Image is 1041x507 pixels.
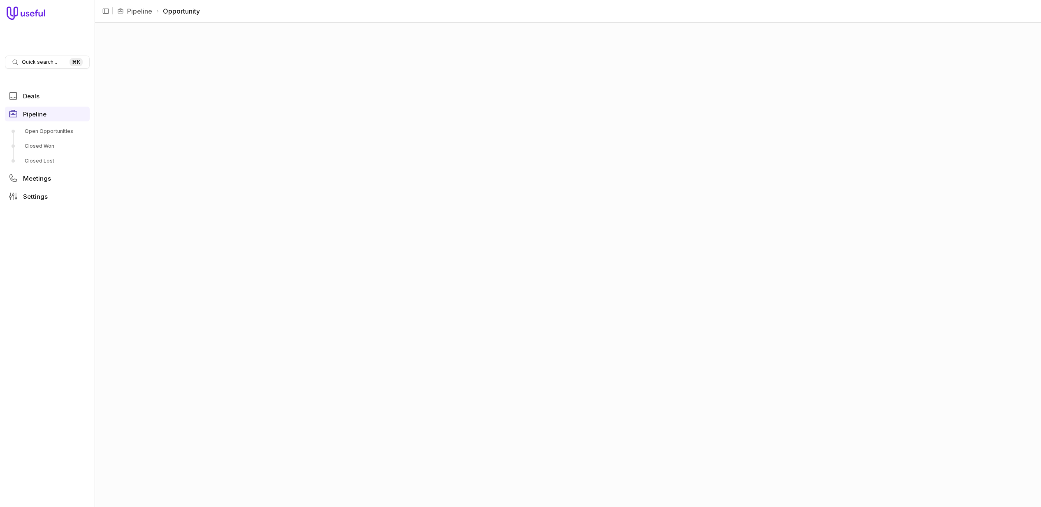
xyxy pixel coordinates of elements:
span: Settings [23,193,48,200]
a: Deals [5,88,90,103]
kbd: ⌘ K [70,58,83,66]
a: Closed Lost [5,154,90,167]
a: Closed Won [5,140,90,153]
span: Pipeline [23,111,46,117]
a: Pipeline [127,6,152,16]
a: Open Opportunities [5,125,90,138]
a: Pipeline [5,107,90,121]
a: Meetings [5,171,90,186]
span: Quick search... [22,59,57,65]
button: Collapse sidebar [100,5,112,17]
span: Deals [23,93,39,99]
a: Settings [5,189,90,204]
div: Pipeline submenu [5,125,90,167]
span: Meetings [23,175,51,181]
li: Opportunity [155,6,200,16]
span: | [112,6,114,16]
